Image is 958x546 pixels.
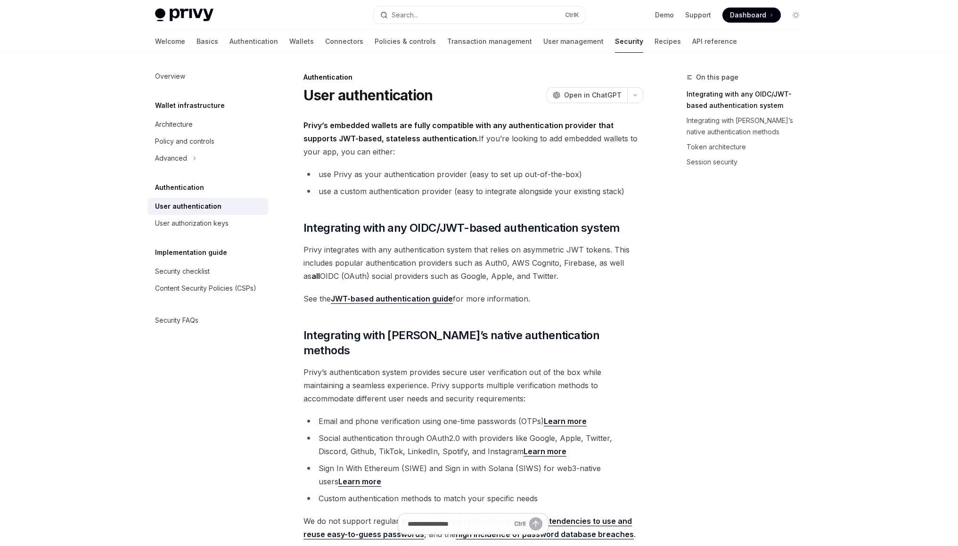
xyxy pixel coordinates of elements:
[687,87,811,113] a: Integrating with any OIDC/JWT-based authentication system
[696,72,738,83] span: On this page
[331,294,453,304] a: JWT-based authentication guide
[687,155,811,170] a: Session security
[147,116,268,133] a: Architecture
[311,271,320,281] strong: all
[155,100,225,111] h5: Wallet infrastructure
[147,280,268,297] a: Content Security Policies (CSPs)
[730,10,766,20] span: Dashboard
[374,7,585,24] button: Open search
[303,185,643,198] li: use a custom authentication provider (easy to integrate alongside your existing stack)
[375,30,436,53] a: Policies & controls
[543,30,604,53] a: User management
[685,10,711,20] a: Support
[147,198,268,215] a: User authentication
[303,415,643,428] li: Email and phone verification using one-time passwords (OTPs)
[147,133,268,150] a: Policy and controls
[303,492,643,505] li: Custom authentication methods to match your specific needs
[303,243,643,283] span: Privy integrates with any authentication system that relies on asymmetric JWT tokens. This includ...
[155,30,185,53] a: Welcome
[687,113,811,139] a: Integrating with [PERSON_NAME]’s native authentication methods
[147,150,268,167] button: Toggle Advanced section
[303,292,643,305] span: See the for more information.
[147,312,268,329] a: Security FAQs
[155,8,213,22] img: light logo
[547,87,627,103] button: Open in ChatGPT
[155,266,210,277] div: Security checklist
[303,328,643,358] span: Integrating with [PERSON_NAME]’s native authentication methods
[564,90,622,100] span: Open in ChatGPT
[447,30,532,53] a: Transaction management
[687,139,811,155] a: Token architecture
[303,366,643,405] span: Privy’s authentication system provides secure user verification out of the box while maintaining ...
[155,247,227,258] h5: Implementation guide
[303,462,643,488] li: Sign In With Ethereum (SIWE) and Sign in with Solana (SIWS) for web3-native users
[147,215,268,232] a: User authorization keys
[544,416,587,426] a: Learn more
[303,220,620,236] span: Integrating with any OIDC/JWT-based authentication system
[565,11,579,19] span: Ctrl K
[303,168,643,181] li: use Privy as your authentication provider (easy to set up out-of-the-box)
[155,71,185,82] div: Overview
[147,263,268,280] a: Security checklist
[303,87,433,104] h1: User authentication
[325,30,363,53] a: Connectors
[722,8,781,23] a: Dashboard
[155,153,187,164] div: Advanced
[303,119,643,158] span: If you’re looking to add embedded wallets to your app, you can either:
[303,73,643,82] div: Authentication
[229,30,278,53] a: Authentication
[615,30,643,53] a: Security
[147,68,268,85] a: Overview
[408,513,510,534] input: Ask a question...
[338,477,381,487] a: Learn more
[289,30,314,53] a: Wallets
[155,201,221,212] div: User authentication
[155,218,229,229] div: User authorization keys
[303,432,643,458] li: Social authentication through OAuth2.0 with providers like Google, Apple, Twitter, Discord, Githu...
[524,447,566,456] a: Learn more
[303,121,614,143] strong: Privy’s embedded wallets are fully compatible with any authentication provider that supports JWT-...
[155,182,204,193] h5: Authentication
[155,119,193,130] div: Architecture
[788,8,803,23] button: Toggle dark mode
[529,517,542,530] button: Send message
[392,9,418,21] div: Search...
[155,283,256,294] div: Content Security Policies (CSPs)
[655,10,674,20] a: Demo
[692,30,737,53] a: API reference
[155,315,198,326] div: Security FAQs
[655,30,681,53] a: Recipes
[197,30,218,53] a: Basics
[155,136,214,147] div: Policy and controls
